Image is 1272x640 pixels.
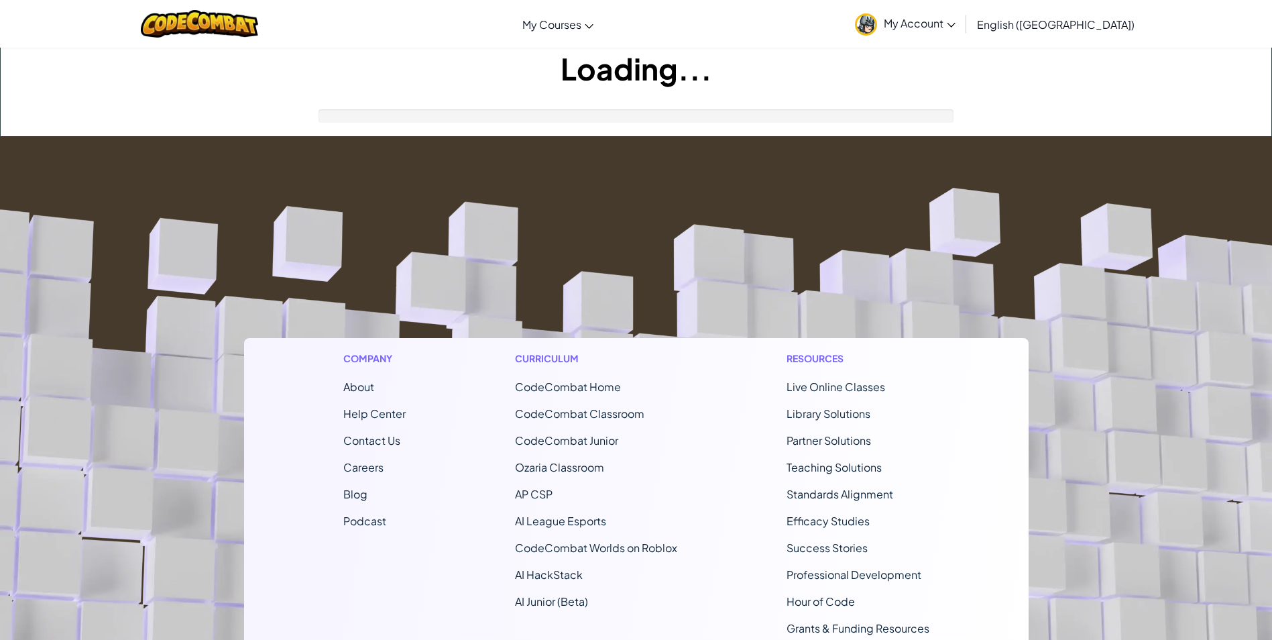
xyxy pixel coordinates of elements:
a: Hour of Code [787,594,855,608]
h1: Resources [787,352,929,366]
a: Careers [343,460,384,474]
a: Standards Alignment [787,487,893,501]
a: AP CSP [515,487,553,501]
a: About [343,380,374,394]
a: AI Junior (Beta) [515,594,588,608]
a: CodeCombat Worlds on Roblox [515,541,677,555]
a: My Courses [516,6,600,42]
span: Contact Us [343,433,400,447]
span: My Courses [522,17,581,32]
a: My Account [848,3,962,45]
span: English ([GEOGRAPHIC_DATA]) [977,17,1135,32]
a: Ozaria Classroom [515,460,604,474]
h1: Loading... [1,48,1271,89]
a: Success Stories [787,541,868,555]
span: CodeCombat Home [515,380,621,394]
a: Library Solutions [787,407,870,421]
a: Grants & Funding Resources [787,621,929,635]
a: Help Center [343,407,406,421]
h1: Company [343,352,406,366]
a: Live Online Classes [787,380,885,394]
a: Professional Development [787,568,921,582]
a: English ([GEOGRAPHIC_DATA]) [970,6,1141,42]
span: My Account [884,16,956,30]
a: Teaching Solutions [787,460,882,474]
img: avatar [855,13,877,36]
a: CodeCombat Junior [515,433,618,447]
a: Partner Solutions [787,433,871,447]
a: AI League Esports [515,514,606,528]
a: Efficacy Studies [787,514,870,528]
a: Podcast [343,514,386,528]
a: Blog [343,487,367,501]
img: CodeCombat logo [141,10,258,38]
h1: Curriculum [515,352,677,366]
a: AI HackStack [515,568,583,582]
a: CodeCombat Classroom [515,407,644,421]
